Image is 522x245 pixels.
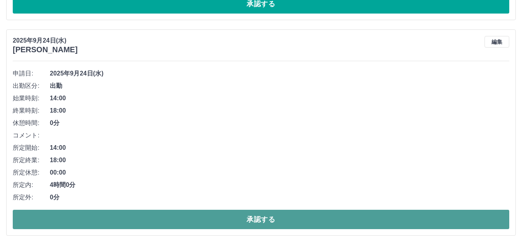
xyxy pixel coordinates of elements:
[13,45,78,54] h3: [PERSON_NAME]
[13,94,50,103] span: 始業時刻:
[13,210,509,229] button: 承認する
[50,180,509,190] span: 4時間0分
[13,156,50,165] span: 所定終業:
[50,118,509,128] span: 0分
[13,131,50,140] span: コメント:
[13,143,50,152] span: 所定開始:
[50,156,509,165] span: 18:00
[50,81,509,91] span: 出勤
[485,36,509,48] button: 編集
[13,118,50,128] span: 休憩時間:
[50,168,509,177] span: 00:00
[13,106,50,115] span: 終業時刻:
[13,81,50,91] span: 出勤区分:
[50,69,509,78] span: 2025年9月24日(水)
[50,106,509,115] span: 18:00
[13,168,50,177] span: 所定休憩:
[50,94,509,103] span: 14:00
[13,180,50,190] span: 所定内:
[50,193,509,202] span: 0分
[50,143,509,152] span: 14:00
[13,69,50,78] span: 申請日:
[13,36,78,45] p: 2025年9月24日(水)
[13,193,50,202] span: 所定外:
